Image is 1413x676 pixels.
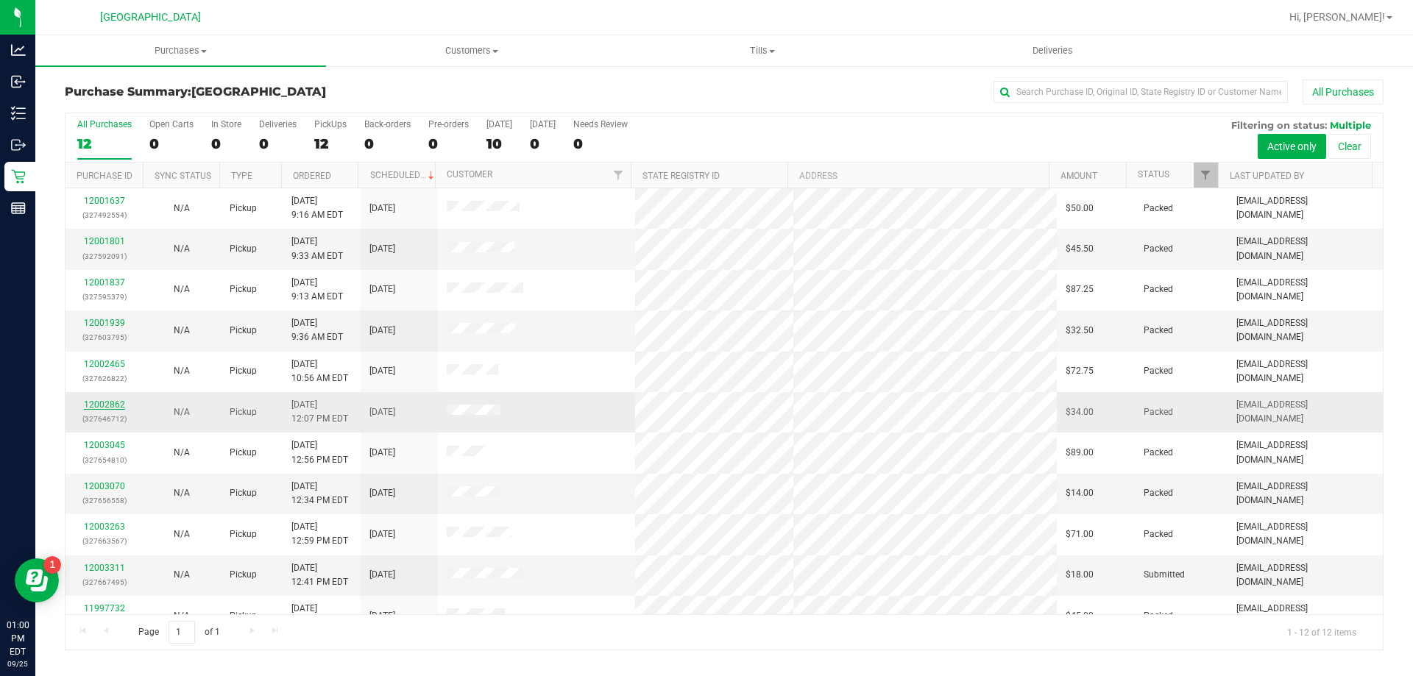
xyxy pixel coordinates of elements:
span: Pickup [230,568,257,582]
a: 12003311 [84,563,125,573]
a: 12003045 [84,440,125,450]
span: [DATE] [369,405,395,419]
div: 0 [149,135,194,152]
span: [DATE] 9:33 AM EDT [291,235,343,263]
input: 1 [169,621,195,644]
span: Packed [1144,324,1173,338]
span: [DATE] 12:34 PM EDT [291,480,348,508]
span: Pickup [230,486,257,500]
span: Not Applicable [174,611,190,621]
a: Sync Status [155,171,211,181]
iframe: Resource center unread badge [43,556,61,574]
span: $89.00 [1066,446,1094,460]
p: (327663567) [74,534,134,548]
span: [EMAIL_ADDRESS][DOMAIN_NAME] [1236,357,1374,385]
a: 12001801 [84,236,125,246]
span: [DATE] 9:21 AM EDT [291,602,343,630]
span: Pickup [230,324,257,338]
p: (327492554) [74,208,134,222]
a: State Registry ID [642,171,720,181]
a: Purchase ID [77,171,132,181]
button: N/A [174,609,190,623]
span: Pickup [230,609,257,623]
span: $45.00 [1066,609,1094,623]
p: (327626822) [74,371,134,385]
button: N/A [174,282,190,296]
span: Tills [617,44,907,57]
span: $14.00 [1066,486,1094,500]
div: 0 [428,135,469,152]
button: All Purchases [1303,79,1384,104]
button: N/A [174,364,190,378]
a: 12003263 [84,522,125,532]
a: Filter [606,163,631,188]
span: $50.00 [1066,202,1094,216]
h3: Purchase Summary: [65,85,504,99]
span: [DATE] [369,202,395,216]
div: In Store [211,119,241,129]
span: [GEOGRAPHIC_DATA] [191,85,326,99]
span: 1 - 12 of 12 items [1275,621,1368,643]
span: $34.00 [1066,405,1094,419]
span: Packed [1144,609,1173,623]
span: Not Applicable [174,243,190,254]
div: 0 [573,135,628,152]
inline-svg: Retail [11,169,26,184]
button: N/A [174,242,190,256]
span: $18.00 [1066,568,1094,582]
span: [EMAIL_ADDRESS][DOMAIN_NAME] [1236,602,1374,630]
span: Hi, [PERSON_NAME]! [1289,11,1385,23]
a: Type [231,171,252,181]
span: [EMAIL_ADDRESS][DOMAIN_NAME] [1236,520,1374,548]
span: [GEOGRAPHIC_DATA] [100,11,201,24]
p: 01:00 PM EDT [7,619,29,658]
div: 0 [211,135,241,152]
span: Customers [327,44,616,57]
span: $87.25 [1066,282,1094,296]
a: 11997732 [84,603,125,613]
span: [EMAIL_ADDRESS][DOMAIN_NAME] [1236,276,1374,304]
span: Packed [1144,446,1173,460]
inline-svg: Analytics [11,43,26,57]
p: (327603795) [74,330,134,344]
a: Amount [1060,171,1097,181]
div: 0 [259,135,297,152]
span: [DATE] [369,486,395,500]
span: Not Applicable [174,447,190,458]
a: 12003070 [84,481,125,491]
span: Not Applicable [174,203,190,213]
span: [DATE] [369,324,395,338]
span: Packed [1144,486,1173,500]
span: [DATE] [369,446,395,460]
div: Deliveries [259,119,297,129]
span: Pickup [230,405,257,419]
span: [DATE] 12:07 PM EDT [291,398,348,426]
a: Last Updated By [1230,171,1304,181]
span: [DATE] 9:13 AM EDT [291,276,343,304]
span: [DATE] [369,527,395,541]
inline-svg: Outbound [11,138,26,152]
span: [EMAIL_ADDRESS][DOMAIN_NAME] [1236,235,1374,263]
span: Not Applicable [174,569,190,580]
inline-svg: Inbound [11,74,26,89]
span: Pickup [230,282,257,296]
div: 12 [314,135,347,152]
div: 10 [486,135,512,152]
span: [DATE] 12:56 PM EDT [291,438,348,466]
p: (327654810) [74,453,134,467]
button: N/A [174,486,190,500]
span: $72.75 [1066,364,1094,378]
span: [DATE] 9:36 AM EDT [291,316,343,344]
span: [EMAIL_ADDRESS][DOMAIN_NAME] [1236,438,1374,466]
input: Search Purchase ID, Original ID, State Registry ID or Customer Name... [994,81,1288,103]
span: Pickup [230,446,257,460]
a: 12001939 [84,318,125,328]
inline-svg: Inventory [11,106,26,121]
span: [EMAIL_ADDRESS][DOMAIN_NAME] [1236,480,1374,508]
p: (327592091) [74,249,134,263]
span: Pickup [230,242,257,256]
div: 12 [77,135,132,152]
span: [DATE] [369,242,395,256]
span: [DATE] 9:16 AM EDT [291,194,343,222]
